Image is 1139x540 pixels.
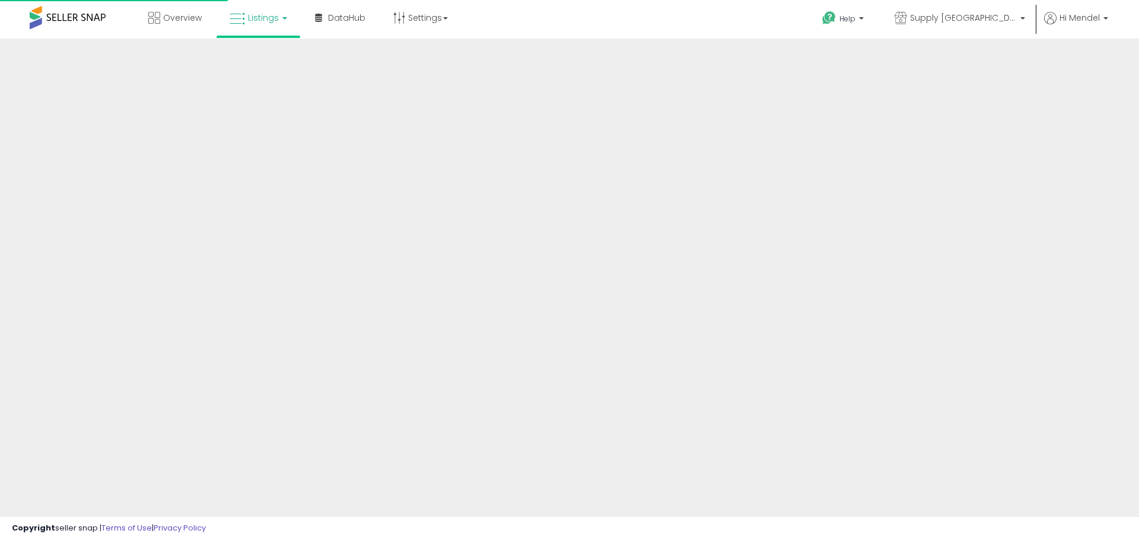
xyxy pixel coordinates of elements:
[822,11,836,25] i: Get Help
[248,12,279,24] span: Listings
[910,12,1017,24] span: Supply [GEOGRAPHIC_DATA]
[1044,12,1108,39] a: Hi Mendel
[12,523,206,534] div: seller snap | |
[328,12,365,24] span: DataHub
[154,522,206,533] a: Privacy Policy
[163,12,202,24] span: Overview
[12,522,55,533] strong: Copyright
[1060,12,1100,24] span: Hi Mendel
[839,14,855,24] span: Help
[813,2,876,39] a: Help
[101,522,152,533] a: Terms of Use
